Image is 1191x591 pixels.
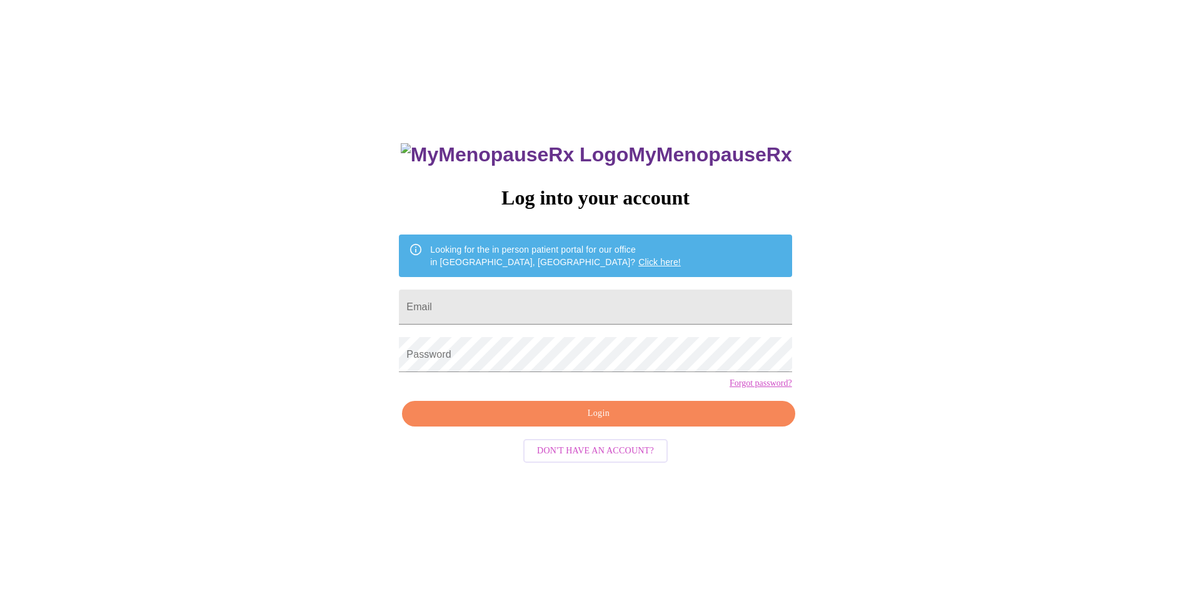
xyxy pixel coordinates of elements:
[537,443,654,459] span: Don't have an account?
[638,257,681,267] a: Click here!
[399,186,791,210] h3: Log into your account
[520,444,671,455] a: Don't have an account?
[730,378,792,388] a: Forgot password?
[523,439,668,463] button: Don't have an account?
[402,401,795,427] button: Login
[416,406,780,422] span: Login
[430,238,681,273] div: Looking for the in person patient portal for our office in [GEOGRAPHIC_DATA], [GEOGRAPHIC_DATA]?
[401,143,792,166] h3: MyMenopauseRx
[401,143,628,166] img: MyMenopauseRx Logo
